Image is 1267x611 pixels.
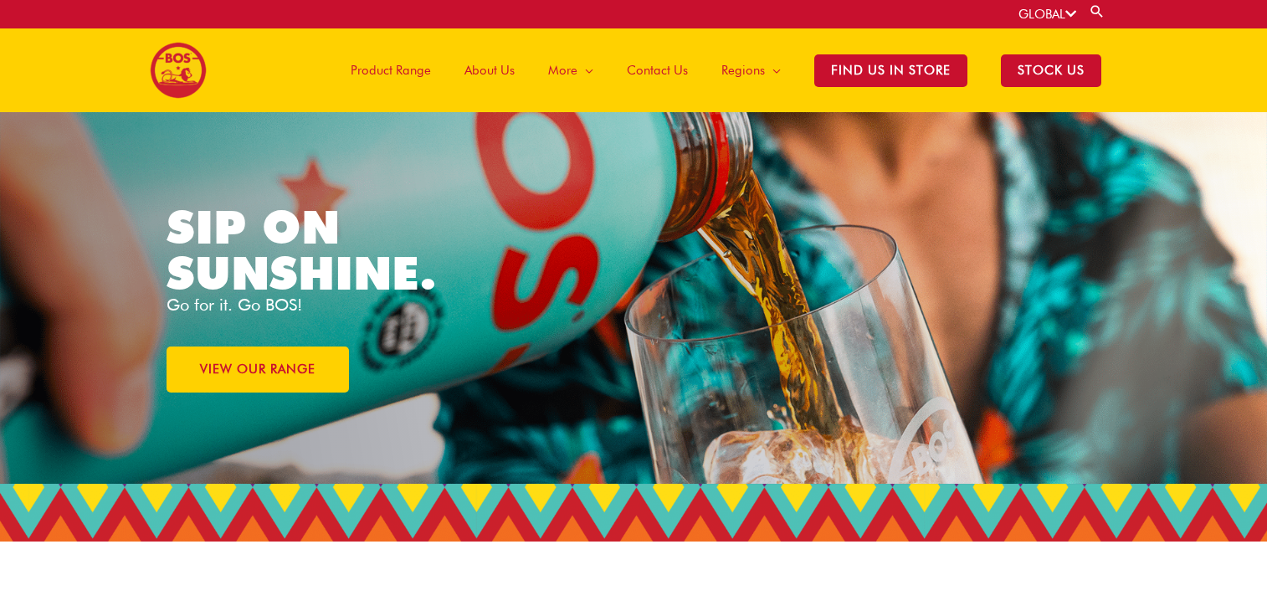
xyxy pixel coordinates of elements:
span: Contact Us [627,45,688,95]
h1: SIP ON SUNSHINE. [167,204,508,296]
span: VIEW OUR RANGE [200,363,315,376]
span: More [548,45,577,95]
a: VIEW OUR RANGE [167,347,349,393]
a: Contact Us [610,28,705,112]
img: BOS logo finals-200px [150,42,207,99]
span: About Us [464,45,515,95]
a: Find Us in Store [798,28,984,112]
a: More [531,28,610,112]
a: STOCK US [984,28,1118,112]
a: Regions [705,28,798,112]
nav: Site Navigation [321,28,1118,112]
span: Product Range [351,45,431,95]
span: Regions [721,45,765,95]
p: Go for it. Go BOS! [167,296,634,313]
a: About Us [448,28,531,112]
span: STOCK US [1001,54,1101,87]
a: GLOBAL [1018,7,1076,22]
span: Find Us in Store [814,54,967,87]
a: Search button [1089,3,1105,19]
a: Product Range [334,28,448,112]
